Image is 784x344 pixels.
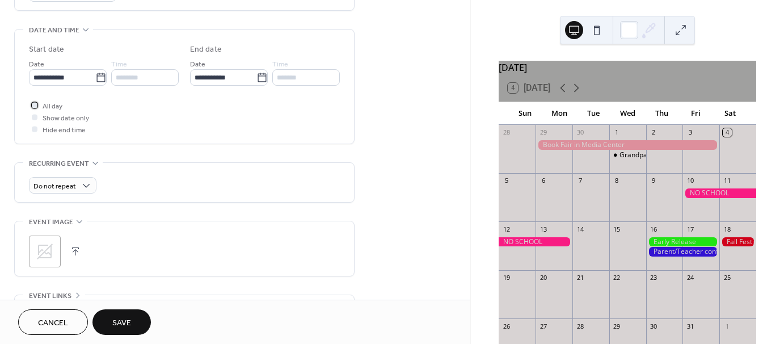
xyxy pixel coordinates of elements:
div: 16 [650,225,658,233]
span: Date and time [29,24,79,36]
button: Save [92,309,151,335]
div: Wed [610,102,644,125]
div: 14 [576,225,584,233]
div: 6 [539,177,547,185]
div: Thu [644,102,678,125]
div: 30 [576,128,584,137]
div: Mon [542,102,576,125]
div: 1 [723,322,731,330]
span: Save [112,317,131,329]
div: ; [29,236,61,267]
div: Sat [713,102,747,125]
div: 7 [576,177,584,185]
div: 11 [723,177,731,185]
div: 28 [576,322,584,330]
div: Fri [678,102,713,125]
div: End date [190,44,222,56]
div: Grandparents Day [619,150,678,160]
div: Grandparents Day [609,150,646,160]
span: Time [111,58,127,70]
div: 2 [650,128,658,137]
span: Cancel [38,317,68,329]
div: ••• [15,295,354,319]
div: 29 [539,128,547,137]
div: 22 [613,274,621,282]
div: 19 [502,274,511,282]
div: [DATE] [499,61,756,74]
div: 29 [613,322,621,330]
span: Show date only [43,112,89,124]
span: Hide end time [43,124,86,136]
span: Time [272,58,288,70]
div: 1 [613,128,621,137]
div: 12 [502,225,511,233]
span: Recurring event [29,158,89,170]
div: 13 [539,225,547,233]
div: 31 [686,322,694,330]
div: NO SCHOOL [682,188,756,198]
div: 17 [686,225,694,233]
span: All day [43,100,62,112]
div: 30 [650,322,658,330]
div: 15 [613,225,621,233]
span: Event image [29,216,73,228]
div: 25 [723,274,731,282]
div: 10 [686,177,694,185]
div: 9 [650,177,658,185]
div: Early Release [646,237,720,247]
span: Do not repeat [33,180,76,193]
div: 5 [502,177,511,185]
span: Event links [29,290,71,302]
div: Book Fair in Media Center [536,140,719,150]
div: NO SCHOOL [499,237,572,247]
div: 18 [723,225,731,233]
div: Start date [29,44,64,56]
button: Cancel [18,309,88,335]
div: 23 [650,274,658,282]
span: Date [29,58,44,70]
div: Tue [576,102,610,125]
div: 20 [539,274,547,282]
span: Date [190,58,205,70]
div: 4 [723,128,731,137]
div: 28 [502,128,511,137]
div: 21 [576,274,584,282]
div: 8 [613,177,621,185]
div: Sun [508,102,542,125]
div: 27 [539,322,547,330]
div: Parent/Teacher conference [646,247,720,257]
div: 26 [502,322,511,330]
div: 24 [686,274,694,282]
div: 3 [686,128,694,137]
div: Fall Festival [719,237,756,247]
